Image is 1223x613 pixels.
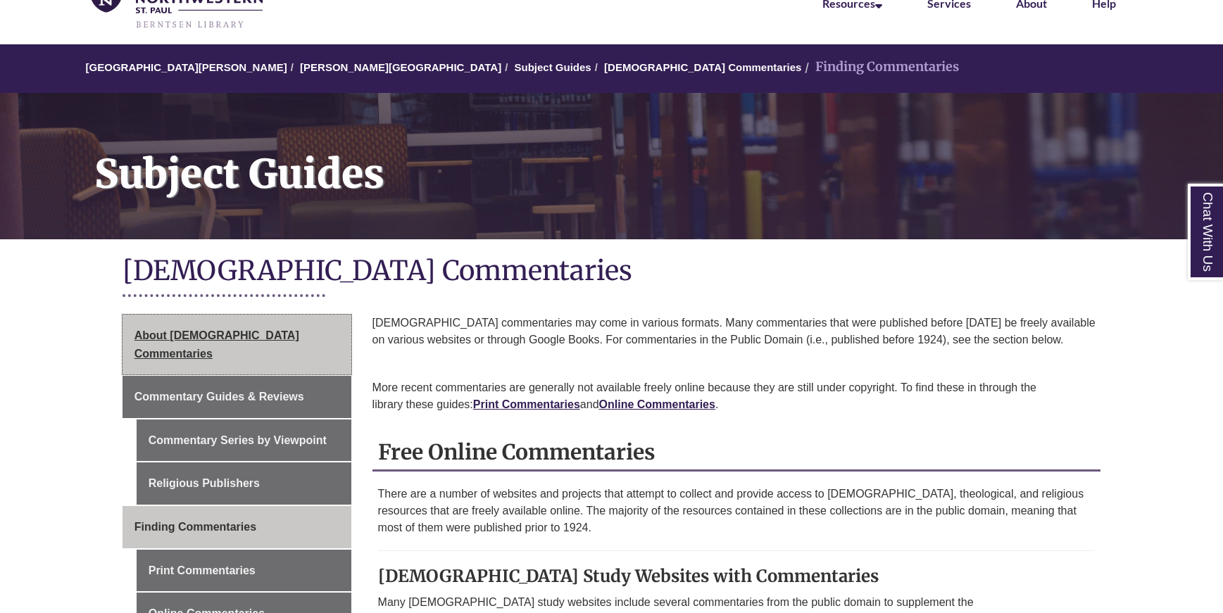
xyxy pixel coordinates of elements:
span: About [DEMOGRAPHIC_DATA] Commentaries [134,329,299,360]
a: [PERSON_NAME][GEOGRAPHIC_DATA] [300,61,501,73]
a: [DEMOGRAPHIC_DATA] Commentaries [604,61,801,73]
span: Commentary Guides & Reviews [134,391,304,403]
p: More recent commentaries are generally not available freely online because they are still under c... [372,379,1101,413]
a: Print Commentaries [137,550,351,592]
p: [DEMOGRAPHIC_DATA] commentaries may come in various formats. Many commentaries that were publishe... [372,315,1101,348]
h2: Free Online Commentaries [372,434,1101,472]
a: Religious Publishers [137,462,351,505]
a: Online Commentaries [599,398,715,410]
h1: Subject Guides [79,93,1223,221]
span: Finding Commentaries [134,521,256,533]
a: Commentary Series by Viewpoint [137,419,351,462]
a: Commentary Guides & Reviews [123,376,351,418]
a: [GEOGRAPHIC_DATA][PERSON_NAME] [86,61,287,73]
a: Finding Commentaries [123,506,351,548]
a: Print Commentaries [473,398,580,410]
h1: [DEMOGRAPHIC_DATA] Commentaries [123,253,1101,291]
p: There are a number of websites and projects that attempt to collect and provide access to [DEMOGR... [378,486,1096,536]
a: About [DEMOGRAPHIC_DATA] Commentaries [123,315,351,374]
a: Subject Guides [515,61,591,73]
li: Finding Commentaries [801,57,959,77]
strong: [DEMOGRAPHIC_DATA] Study Websites with Commentaries [378,565,879,587]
